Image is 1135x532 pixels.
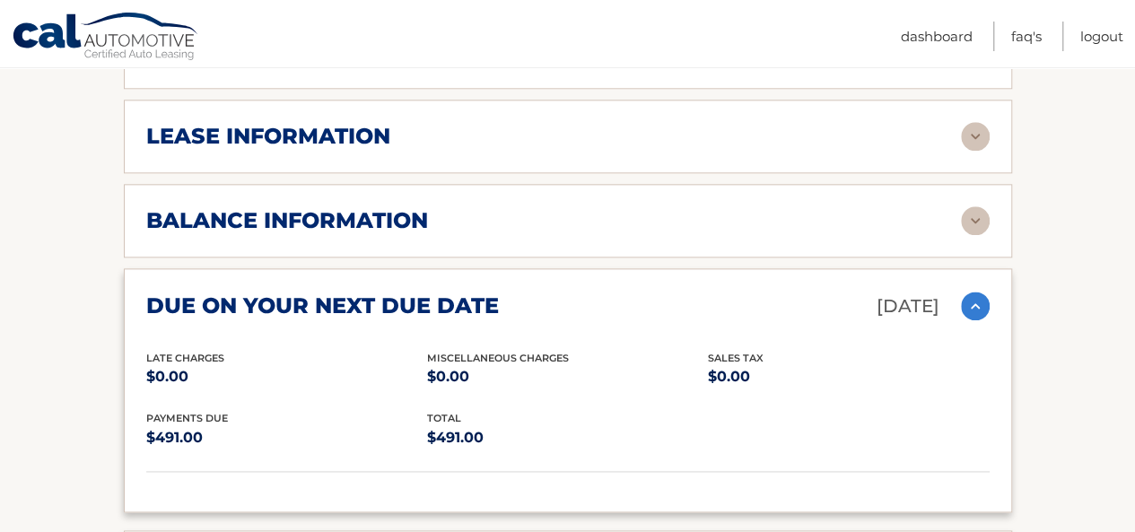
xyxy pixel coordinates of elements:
p: $491.00 [427,425,708,450]
p: $0.00 [146,364,427,389]
a: Dashboard [901,22,973,51]
a: Cal Automotive [12,12,200,64]
p: $0.00 [427,364,708,389]
h2: lease information [146,123,390,150]
span: Payments Due [146,412,228,424]
img: accordion-active.svg [961,292,990,320]
a: FAQ's [1011,22,1042,51]
p: $491.00 [146,425,427,450]
h2: balance information [146,207,428,234]
p: [DATE] [877,291,939,322]
span: Miscellaneous Charges [427,352,569,364]
span: Sales Tax [708,352,764,364]
span: total [427,412,461,424]
span: Late Charges [146,352,224,364]
p: $0.00 [708,364,989,389]
h2: due on your next due date [146,292,499,319]
img: accordion-rest.svg [961,122,990,151]
a: Logout [1080,22,1123,51]
img: accordion-rest.svg [961,206,990,235]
